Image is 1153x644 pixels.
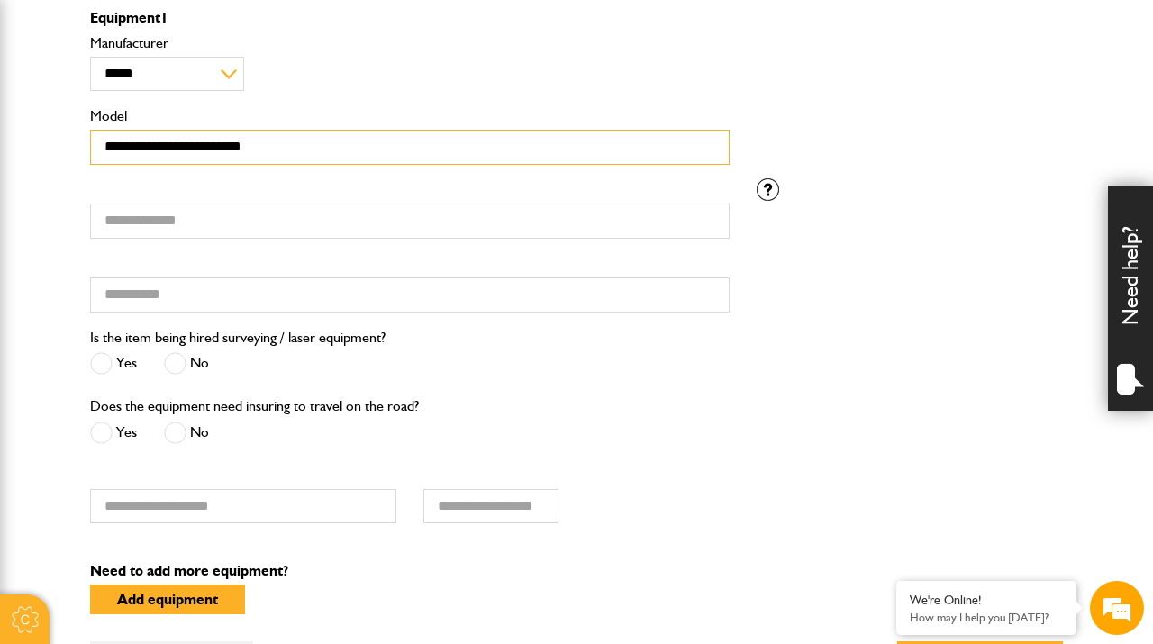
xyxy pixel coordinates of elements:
[90,11,730,25] p: Equipment
[23,167,329,206] input: Enter your last name
[90,109,730,123] label: Model
[23,220,329,259] input: Enter your email address
[23,273,329,313] input: Enter your phone number
[295,9,339,52] div: Minimize live chat window
[910,593,1063,608] div: We're Online!
[90,585,245,614] button: Add equipment
[23,326,329,490] textarea: Type your message and hit 'Enter'
[1108,186,1153,411] div: Need help?
[90,399,419,413] label: Does the equipment need insuring to travel on the road?
[94,101,303,124] div: Chat with us now
[90,331,386,345] label: Is the item being hired surveying / laser equipment?
[90,352,137,375] label: Yes
[164,352,209,375] label: No
[160,9,168,26] span: 1
[910,611,1063,624] p: How may I help you today?
[90,422,137,444] label: Yes
[90,36,730,50] label: Manufacturer
[245,505,327,530] em: Start Chat
[31,100,76,125] img: d_20077148190_company_1631870298795_20077148190
[164,422,209,444] label: No
[90,564,1063,578] p: Need to add more equipment?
